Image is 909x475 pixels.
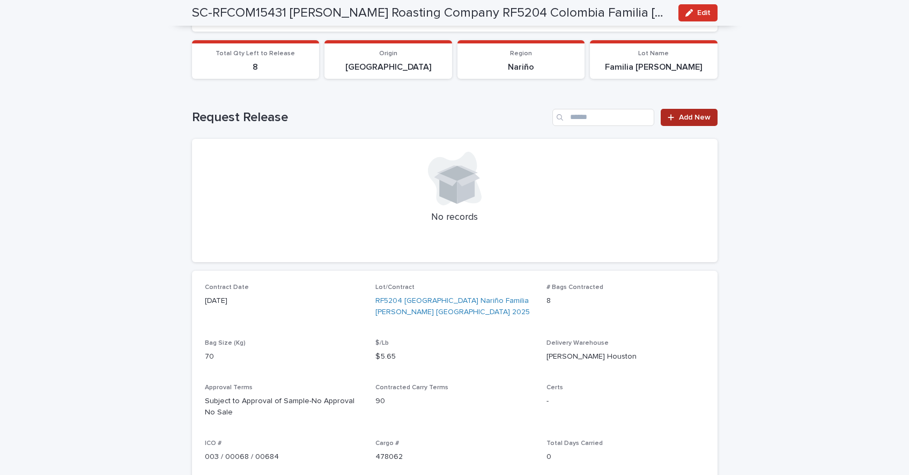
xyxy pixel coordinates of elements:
[205,212,705,224] p: No records
[638,50,669,57] span: Lot Name
[510,50,532,57] span: Region
[546,295,705,307] p: 8
[546,284,603,291] span: # Bags Contracted
[375,340,389,346] span: $/Lb
[546,340,609,346] span: Delivery Warehouse
[546,384,563,391] span: Certs
[192,5,670,21] h2: SC-RFCOM15431 Amaya Roasting Company RF5204 Colombia Familia Garcia 8 bags left to release
[375,451,534,463] p: 478062
[205,451,363,463] p: 003 / 00068 / 00684
[205,351,363,362] p: 70
[678,4,718,21] button: Edit
[697,9,711,17] span: Edit
[375,384,448,391] span: Contracted Carry Terms
[546,351,705,362] p: [PERSON_NAME] Houston
[205,396,363,418] p: Subject to Approval of Sample-No Approval No Sale
[546,396,705,407] p: -
[192,110,549,125] h1: Request Release
[464,62,579,72] p: Nariño
[552,109,654,126] input: Search
[546,440,603,447] span: Total Days Carried
[216,50,295,57] span: Total Qty Left to Release
[596,62,711,72] p: Familia [PERSON_NAME]
[375,440,399,447] span: Cargo #
[198,62,313,72] p: 8
[375,351,534,362] p: $ 5.65
[205,440,221,447] span: ICO #
[375,295,534,318] a: RF5204 [GEOGRAPHIC_DATA] Nariño Familia [PERSON_NAME] [GEOGRAPHIC_DATA] 2025
[661,109,717,126] a: Add New
[375,284,415,291] span: Lot/Contract
[205,384,253,391] span: Approval Terms
[205,284,249,291] span: Contract Date
[679,114,711,121] span: Add New
[379,50,397,57] span: Origin
[546,451,705,463] p: 0
[331,62,446,72] p: [GEOGRAPHIC_DATA]
[205,295,363,307] p: [DATE]
[375,396,534,407] p: 90
[205,340,246,346] span: Bag Size (Kg)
